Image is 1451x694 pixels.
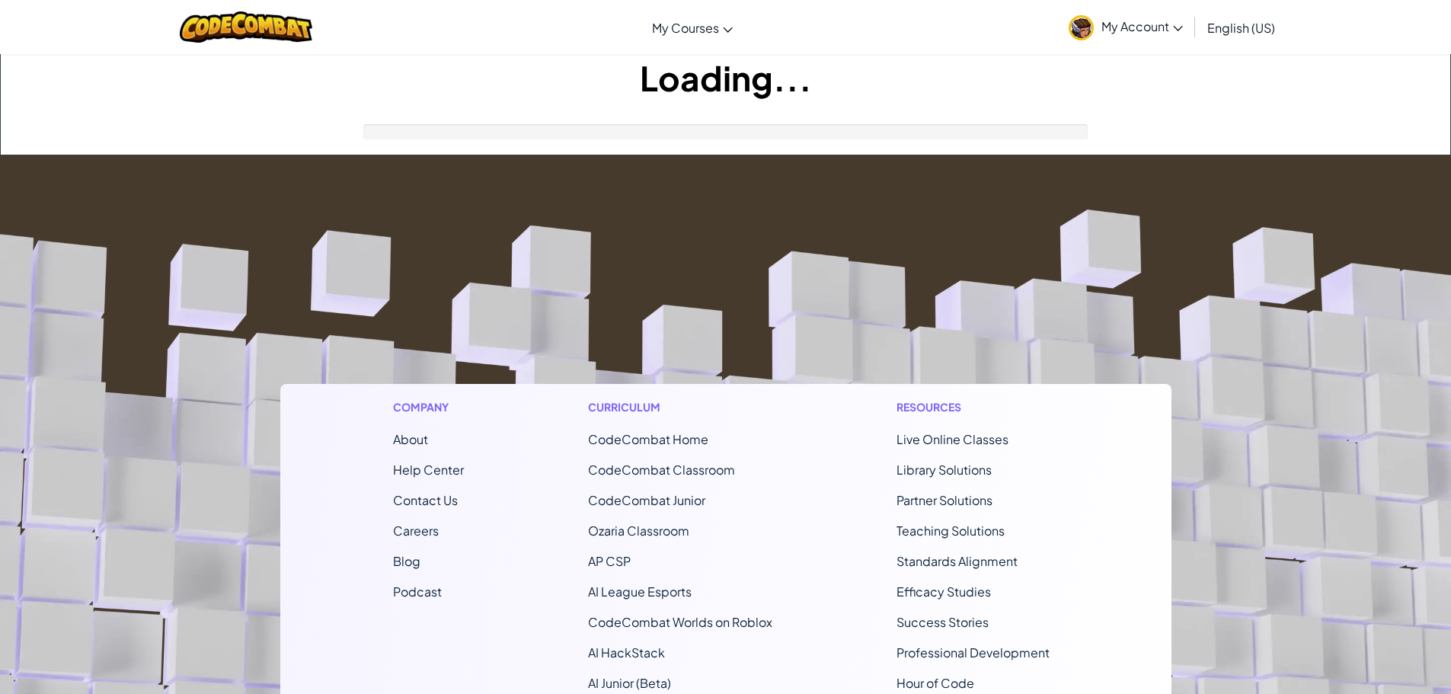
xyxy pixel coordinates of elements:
[588,492,705,508] a: CodeCombat Junior
[393,462,464,478] a: Help Center
[180,11,313,43] img: CodeCombat logo
[896,431,1008,447] a: Live Online Classes
[393,492,458,508] span: Contact Us
[1061,3,1191,51] a: My Account
[896,399,1059,415] h1: Resources
[1207,20,1275,36] span: English (US)
[588,675,671,691] a: AI Junior (Beta)
[896,644,1050,660] a: Professional Development
[393,523,439,539] a: Careers
[588,584,692,600] a: AI League Esports
[588,614,772,630] a: CodeCombat Worlds on Roblox
[1101,18,1183,34] span: My Account
[393,553,420,569] a: Blog
[896,462,992,478] a: Library Solutions
[588,523,689,539] a: Ozaria Classroom
[588,462,735,478] a: CodeCombat Classroom
[896,553,1018,569] a: Standards Alignment
[393,584,442,600] a: Podcast
[1,54,1450,101] h1: Loading...
[652,20,719,36] span: My Courses
[896,614,989,630] a: Success Stories
[588,644,665,660] a: AI HackStack
[896,584,991,600] a: Efficacy Studies
[393,431,428,447] a: About
[1069,15,1094,40] img: avatar
[588,431,708,447] span: CodeCombat Home
[588,553,631,569] a: AP CSP
[896,492,992,508] a: Partner Solutions
[588,399,772,415] h1: Curriculum
[896,675,974,691] a: Hour of Code
[393,399,464,415] h1: Company
[644,7,740,48] a: My Courses
[896,523,1005,539] a: Teaching Solutions
[1200,7,1283,48] a: English (US)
